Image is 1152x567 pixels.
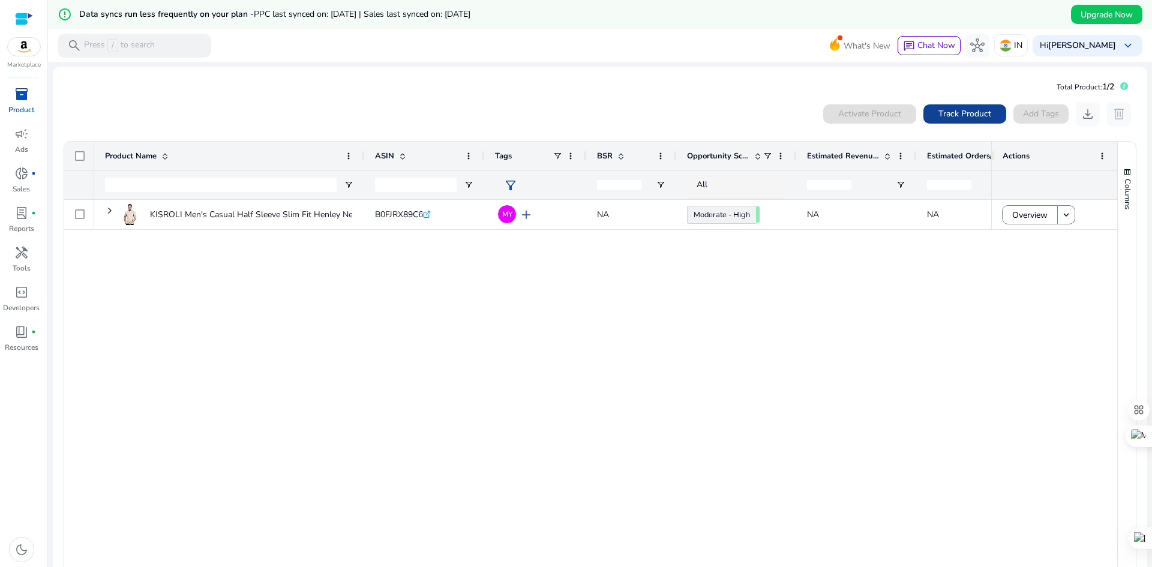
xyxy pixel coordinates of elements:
[519,208,533,222] span: add
[1014,35,1022,56] p: IN
[1002,205,1058,224] button: Overview
[1121,38,1135,53] span: keyboard_arrow_down
[495,151,512,161] span: Tags
[31,329,36,334] span: fiber_manual_record
[84,39,155,52] p: Press to search
[14,325,29,339] span: book_4
[122,203,138,225] img: 31KYmMNKYZL._SX38_SY50_CR,0,0,38,50_.jpg
[14,127,29,141] span: campaign
[1102,81,1114,92] span: 1/2
[1040,41,1116,50] p: Hi
[14,206,29,220] span: lab_profile
[927,209,939,220] span: NA
[1057,82,1102,92] span: Total Product:
[1048,40,1116,51] b: [PERSON_NAME]
[464,180,473,190] button: Open Filter Menu
[503,178,518,193] span: filter_alt
[687,206,756,224] a: Moderate - High
[375,209,423,220] span: B0FJRX89C6
[1000,40,1012,52] img: in.svg
[79,10,470,20] h5: Data syncs run less frequently on your plan -
[898,36,961,55] button: chatChat Now
[938,107,991,120] span: Track Product
[58,7,72,22] mat-icon: error_outline
[105,178,337,192] input: Product Name Filter Input
[14,285,29,299] span: code_blocks
[896,180,905,190] button: Open Filter Menu
[13,263,31,274] p: Tools
[8,104,34,115] p: Product
[3,302,40,313] p: Developers
[1081,8,1133,21] span: Upgrade Now
[656,180,665,190] button: Open Filter Menu
[13,184,30,194] p: Sales
[5,342,38,353] p: Resources
[107,39,118,52] span: /
[67,38,82,53] span: search
[344,180,353,190] button: Open Filter Menu
[31,211,36,215] span: fiber_manual_record
[502,211,512,218] span: MY
[31,171,36,176] span: fiber_manual_record
[917,40,955,51] span: Chat Now
[14,245,29,260] span: handyman
[1061,209,1072,220] mat-icon: keyboard_arrow_down
[105,151,157,161] span: Product Name
[970,38,985,53] span: hub
[597,151,613,161] span: BSR
[923,104,1006,124] button: Track Product
[14,166,29,181] span: donut_small
[14,542,29,557] span: dark_mode
[14,87,29,101] span: inventory_2
[254,8,470,20] span: PPC last synced on: [DATE] | Sales last synced on: [DATE]
[697,179,707,190] span: All
[927,151,999,161] span: Estimated Orders/Day
[756,206,760,223] span: 65.00
[1071,5,1142,24] button: Upgrade Now
[807,151,879,161] span: Estimated Revenue/Day
[375,151,394,161] span: ASIN
[844,35,890,56] span: What's New
[1003,151,1030,161] span: Actions
[1012,203,1048,227] span: Overview
[903,40,915,52] span: chat
[375,178,457,192] input: ASIN Filter Input
[965,34,989,58] button: hub
[9,223,34,234] p: Reports
[150,202,394,227] p: KISROLI Men's Casual Half Sleeve Slim Fit Henley Neck Cotton...
[8,38,40,56] img: amazon.svg
[1076,102,1100,126] button: download
[687,151,749,161] span: Opportunity Score
[15,144,28,155] p: Ads
[597,209,609,220] span: NA
[1122,179,1133,209] span: Columns
[807,209,819,220] span: NA
[1081,107,1095,121] span: download
[7,61,41,70] p: Marketplace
